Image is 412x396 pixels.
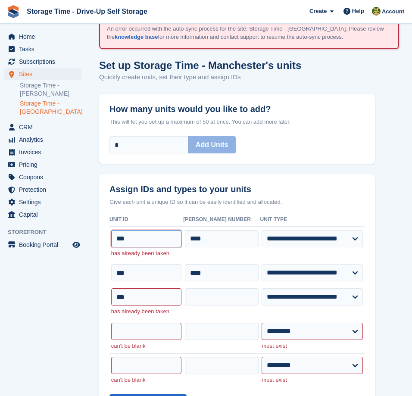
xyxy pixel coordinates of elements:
[19,134,71,146] span: Analytics
[4,146,81,158] a: menu
[19,184,71,196] span: Protection
[109,94,365,114] label: How many units would you like to add?
[19,209,71,221] span: Capital
[4,196,81,208] a: menu
[4,171,81,183] a: menu
[4,209,81,221] a: menu
[183,213,260,227] th: [PERSON_NAME] Number
[109,118,365,126] p: This will let you set up a maximum of 50 at once. You can add more later.
[19,159,71,171] span: Pricing
[19,146,71,158] span: Invoices
[352,7,364,16] span: Help
[4,43,81,55] a: menu
[20,100,81,116] a: Storage Time - [GEOGRAPHIC_DATA]
[4,159,81,171] a: menu
[19,31,71,43] span: Home
[7,5,20,18] img: stora-icon-8386f47178a22dfd0bd8f6a31ec36ba5ce8667c1dd55bd0f319d3a0aa187defe.svg
[19,239,71,251] span: Booking Portal
[107,25,391,41] p: An error occurred with the auto-sync process for the site: Storage Time - [GEOGRAPHIC_DATA]. Plea...
[372,7,381,16] img: Zain Sarwar
[109,213,183,227] th: Unit ID
[19,43,71,55] span: Tasks
[19,56,71,68] span: Subscriptions
[111,342,182,350] p: can't be blank
[19,171,71,183] span: Coupons
[109,184,251,194] strong: Assign IDs and types to your units
[71,240,81,250] a: Preview store
[4,239,81,251] a: menu
[111,307,182,316] p: has already been taken
[99,72,301,82] p: Quickly create units, set their type and assign IDs
[23,4,151,19] a: Storage Time - Drive-Up Self Storage
[19,196,71,208] span: Settings
[111,249,182,258] p: has already been taken
[115,34,158,40] a: knowledge base
[4,184,81,196] a: menu
[188,136,236,153] button: Add Units
[4,121,81,133] a: menu
[19,121,71,133] span: CRM
[20,81,81,98] a: Storage Time - [PERSON_NAME]
[309,7,327,16] span: Create
[4,31,81,43] a: menu
[111,376,182,384] p: can't be blank
[260,213,365,227] th: Unit Type
[262,342,363,350] p: must exist
[262,376,363,384] p: must exist
[99,59,301,71] h1: Set up Storage Time - Manchester's units
[4,68,81,80] a: menu
[4,56,81,68] a: menu
[382,7,404,16] span: Account
[4,134,81,146] a: menu
[19,68,71,80] span: Sites
[8,228,86,237] span: Storefront
[109,198,365,206] p: Give each unit a unique ID so it can be easily identified and allocated.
